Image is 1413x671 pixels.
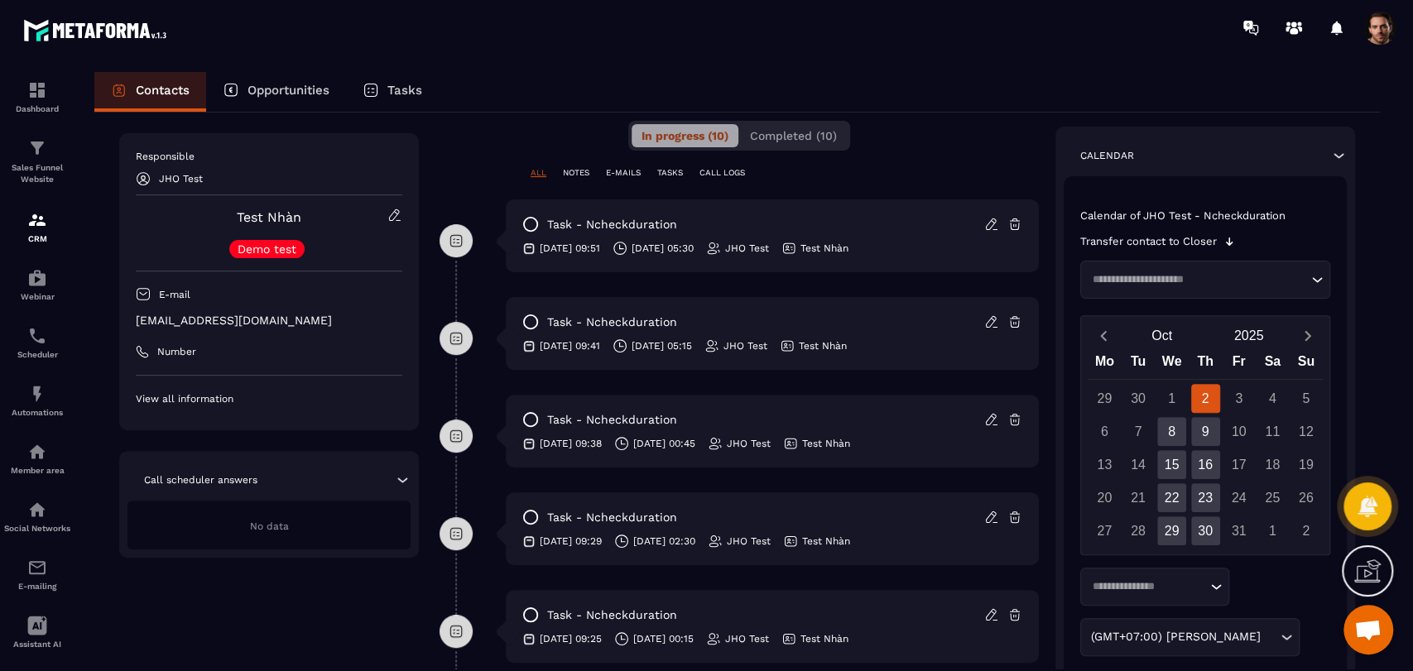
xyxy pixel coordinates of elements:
div: 12 [1291,417,1320,446]
a: formationformationDashboard [4,68,70,126]
p: [DATE] 09:25 [540,632,602,645]
img: automations [27,384,47,404]
a: automationsautomationsWebinar [4,256,70,314]
p: Dashboard [4,104,70,113]
div: 3 [1224,384,1253,413]
a: Test Nhàn [237,209,301,225]
p: Transfer contact to Closer [1080,235,1217,248]
p: E-mailing [4,582,70,591]
div: Mở cuộc trò chuyện [1343,605,1393,654]
p: [DATE] 05:15 [632,339,692,352]
div: Search for option [1080,568,1229,606]
button: Next month [1292,324,1323,347]
p: [DATE] 05:30 [632,242,694,255]
p: [EMAIL_ADDRESS][DOMAIN_NAME] [136,313,402,328]
p: Webinar [4,292,70,301]
input: Search for option [1264,628,1276,646]
p: JHO Test [727,437,771,450]
a: automationsautomationsAutomations [4,371,70,429]
img: formation [27,210,47,230]
div: Su [1289,350,1323,379]
p: Assistant AI [4,640,70,649]
span: Completed (10) [750,129,837,142]
p: JHO Test [727,534,771,548]
p: Responsible [136,150,402,163]
p: [DATE] 09:29 [540,534,602,548]
img: scheduler [27,326,47,346]
button: Completed (10) [740,124,847,147]
div: 13 [1090,450,1119,479]
div: Calendar wrapper [1088,350,1323,545]
p: Test Nhàn [799,339,847,352]
div: 25 [1258,483,1287,512]
span: In progress (10) [642,129,728,142]
div: 19 [1291,450,1320,479]
div: 17 [1224,450,1253,479]
img: logo [23,15,172,46]
a: Opportunities [206,72,346,112]
div: 14 [1123,450,1152,479]
div: Search for option [1080,618,1300,656]
p: Test Nhàn [800,242,848,255]
div: We [1155,350,1189,379]
p: task - Ncheckduration [547,412,677,428]
div: 5 [1291,384,1320,413]
a: automationsautomationsMember area [4,429,70,487]
div: 24 [1224,483,1253,512]
div: Tu [1122,350,1156,379]
p: View all information [136,392,402,405]
p: [DATE] 02:30 [633,534,695,548]
div: 10 [1224,417,1253,446]
div: 21 [1123,483,1152,512]
p: JHO Test [725,242,769,255]
p: TASKS [657,167,683,179]
div: 18 [1258,450,1287,479]
p: CRM [4,234,70,243]
div: Mo [1088,350,1122,379]
a: Tasks [346,72,439,112]
img: automations [27,268,47,288]
a: formationformationCRM [4,198,70,256]
p: Test Nhàn [800,632,848,645]
img: formation [27,80,47,100]
div: 22 [1157,483,1186,512]
div: 1 [1157,384,1186,413]
a: schedulerschedulerScheduler [4,314,70,371]
p: Sales Funnel Website [4,162,70,185]
p: [DATE] 00:45 [633,437,695,450]
div: Fr [1222,350,1256,379]
p: Call scheduler answers [144,473,257,486]
p: [DATE] 09:38 [540,437,602,450]
p: Calendar of JHO Test - Ncheckduration [1080,209,1330,223]
p: task - Ncheckduration [547,314,677,330]
button: Open months overlay [1118,321,1205,350]
div: 27 [1090,516,1119,545]
div: 20 [1090,483,1119,512]
div: 4 [1258,384,1287,413]
p: CALL LOGS [699,167,745,179]
button: Open years overlay [1205,321,1292,350]
div: 7 [1123,417,1152,446]
p: Automations [4,408,70,417]
p: Scheduler [4,350,70,359]
p: Member area [4,466,70,475]
p: Test Nhàn [802,437,850,450]
div: 29 [1157,516,1186,545]
a: emailemailE-mailing [4,545,70,603]
p: Test Nhàn [802,534,850,548]
div: Search for option [1080,261,1330,299]
div: 28 [1123,516,1152,545]
p: NOTES [563,167,589,179]
div: 8 [1157,417,1186,446]
button: Previous month [1088,324,1118,347]
div: Sa [1256,350,1290,379]
div: 16 [1191,450,1220,479]
p: Demo test [238,243,296,255]
p: Number [157,345,196,358]
p: ALL [531,167,546,179]
img: email [27,558,47,578]
img: formation [27,138,47,158]
div: 9 [1191,417,1220,446]
p: JHO Test [725,632,769,645]
span: (GMT+07:00) [PERSON_NAME] [1087,628,1264,646]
